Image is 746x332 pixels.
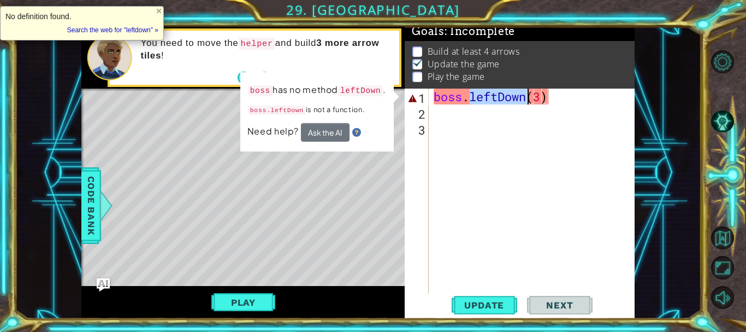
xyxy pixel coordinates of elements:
span: Need help? [247,125,301,137]
button: Play [211,292,275,313]
button: Ask AI [97,278,110,292]
button: Mute [711,286,734,309]
img: Hint [352,128,361,137]
code: leftDown [338,85,383,96]
button: Maximize Browser [711,256,734,279]
strong: 3 more arrow tiles [141,38,380,61]
div: 2 [407,106,429,122]
span: Goals [412,25,515,38]
div: 1 [407,90,429,106]
button: Next [527,294,593,317]
span: Next [535,300,584,311]
p: Play the game [428,71,485,83]
p: has no method . [248,83,386,97]
p: Build at least 4 arrows [428,45,520,57]
span: Update [453,300,515,311]
p: Update the game [428,58,500,70]
a: Back to Map [713,223,746,253]
button: Back to Map [711,226,734,249]
p: is not a function. [248,103,386,117]
p: You need to move the and build ! [141,37,392,62]
code: helper [239,38,275,50]
button: Next [259,72,271,84]
button: Back [238,72,259,84]
button: Update [452,294,517,317]
button: Level Options [711,50,734,73]
div: 3 [407,122,429,138]
code: boss.leftDown [248,106,306,115]
img: Check mark for checkbox [412,58,423,67]
span: : Incomplete [445,25,515,38]
span: Code Bank [82,172,100,239]
button: AI Hint [711,110,734,133]
button: Ask the AI [301,123,350,142]
code: boss [248,85,273,96]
